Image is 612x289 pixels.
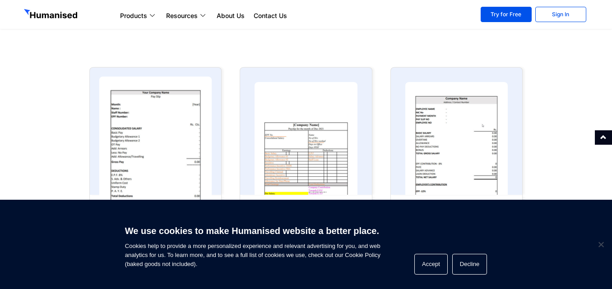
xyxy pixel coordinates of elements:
span: Cookies help to provide a more personalized experience and relevant advertising for you, and web ... [125,220,380,269]
img: payslip template [405,82,508,195]
a: Contact Us [249,10,292,21]
a: Products [116,10,162,21]
h6: We use cookies to make Humanised website a better place. [125,225,380,237]
img: payslip template [255,82,357,195]
img: payslip template [99,77,212,201]
button: Decline [452,254,487,275]
a: Sign In [535,7,586,22]
a: Try for Free [481,7,532,22]
a: Resources [162,10,212,21]
button: Accept [414,254,448,275]
span: Decline [596,240,605,249]
a: About Us [212,10,249,21]
img: GetHumanised Logo [24,9,79,21]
